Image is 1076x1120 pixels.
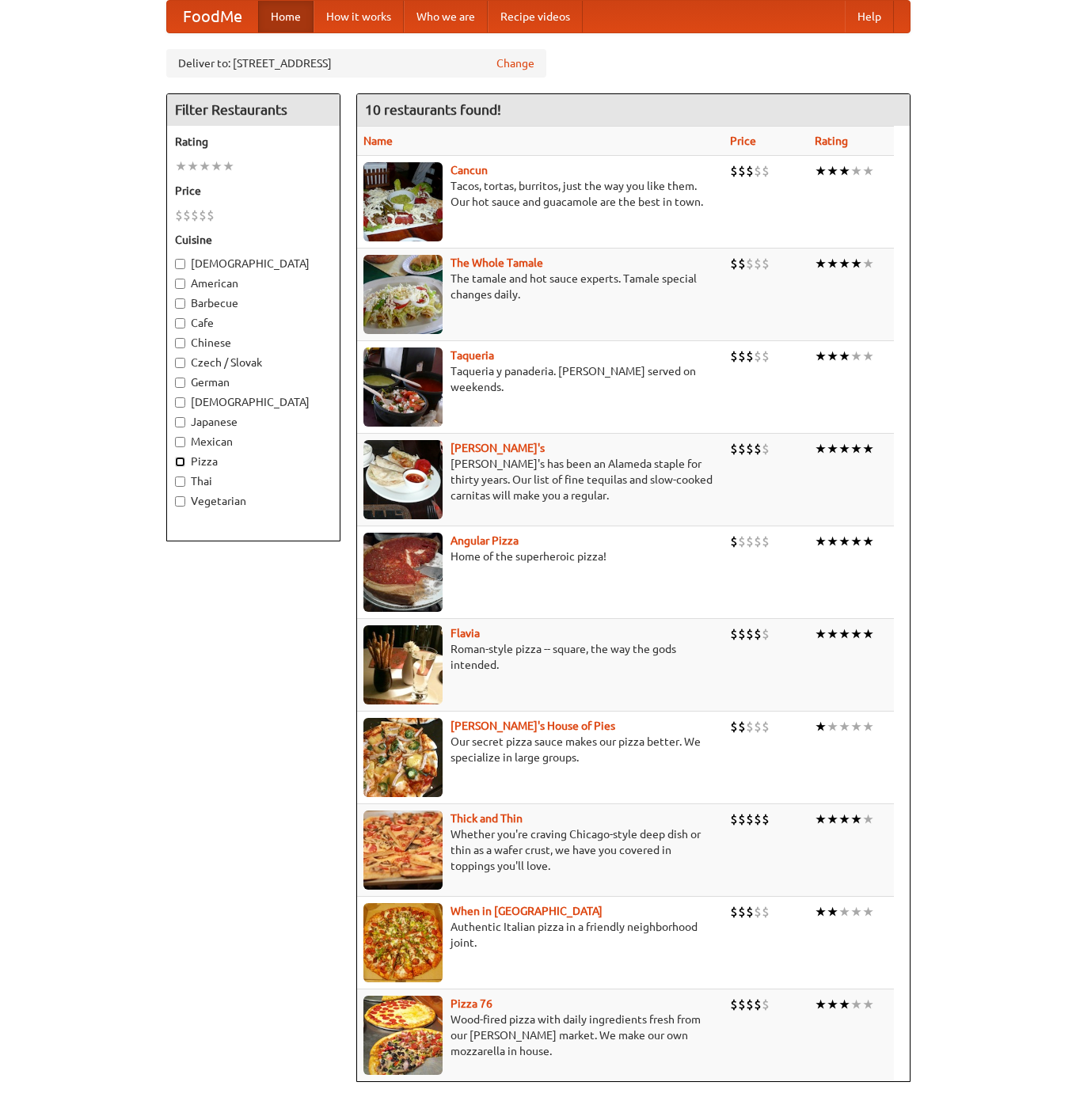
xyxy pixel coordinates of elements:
li: ★ [827,625,838,643]
p: [PERSON_NAME]'s has been an Alameda staple for thirty years. Our list of fine tequilas and slow-c... [363,456,718,503]
a: Home [258,1,314,32]
li: ★ [815,347,827,365]
label: Barbecue [175,295,332,311]
li: $ [746,718,754,735]
li: $ [175,207,183,224]
li: ★ [838,533,850,550]
li: ★ [199,158,211,175]
li: $ [754,347,762,365]
a: Who we are [404,1,488,32]
p: Our secret pizza sauce makes our pizza better. We specialize in large groups. [363,734,718,765]
a: Thick and Thin [451,812,523,825]
li: ★ [815,903,827,921]
li: ★ [827,255,838,272]
label: American [175,275,332,291]
li: ★ [827,162,838,180]
label: German [175,374,332,390]
li: ★ [850,162,862,180]
li: ★ [862,255,874,272]
li: $ [754,625,762,643]
li: $ [754,811,762,828]
li: $ [730,903,738,921]
p: Home of the superheroic pizza! [363,549,718,564]
li: $ [738,255,746,272]
li: ★ [838,347,850,365]
input: German [175,378,185,388]
li: ★ [862,533,874,550]
p: Tacos, tortas, burritos, just the way you like them. Our hot sauce and guacamole are the best in ... [363,178,718,210]
p: Authentic Italian pizza in a friendly neighborhood joint. [363,919,718,951]
li: $ [738,903,746,921]
input: Pizza [175,457,185,467]
p: The tamale and hot sauce experts. Tamale special changes daily. [363,271,718,302]
li: ★ [862,440,874,457]
li: $ [738,162,746,180]
label: Mexican [175,434,332,450]
li: ★ [815,625,827,643]
li: $ [762,347,770,365]
li: $ [191,207,199,224]
li: $ [738,533,746,550]
li: ★ [850,533,862,550]
input: Chinese [175,338,185,348]
li: ★ [815,533,827,550]
h5: Price [175,183,332,199]
li: $ [762,162,770,180]
li: $ [754,255,762,272]
h5: Cuisine [175,232,332,248]
img: angular.jpg [363,533,443,612]
li: ★ [850,811,862,828]
li: $ [754,718,762,735]
ng-pluralize: 10 restaurants found! [365,102,501,117]
li: ★ [850,625,862,643]
input: Czech / Slovak [175,358,185,368]
li: ★ [815,996,827,1013]
li: $ [746,440,754,457]
li: $ [746,903,754,921]
li: ★ [850,718,862,735]
li: $ [730,996,738,1013]
li: ★ [862,347,874,365]
li: $ [738,625,746,643]
h4: Filter Restaurants [167,94,340,126]
li: ★ [815,255,827,272]
p: Roman-style pizza -- square, the way the gods intended. [363,641,718,673]
a: Name [363,135,393,147]
img: flavia.jpg [363,625,443,704]
a: How it works [314,1,404,32]
input: Mexican [175,437,185,447]
input: American [175,279,185,289]
li: ★ [862,811,874,828]
li: $ [762,903,770,921]
li: ★ [838,996,850,1013]
li: $ [730,440,738,457]
li: ★ [827,347,838,365]
li: ★ [850,347,862,365]
input: Vegetarian [175,496,185,507]
img: pizza76.jpg [363,996,443,1075]
li: $ [746,533,754,550]
li: ★ [827,718,838,735]
li: $ [730,533,738,550]
li: ★ [815,718,827,735]
li: ★ [827,533,838,550]
p: Whether you're craving Chicago-style deep dish or thin as a wafer crust, we have you covered in t... [363,826,718,874]
li: $ [762,533,770,550]
li: $ [730,625,738,643]
a: Help [845,1,894,32]
li: $ [754,996,762,1013]
li: ★ [222,158,234,175]
label: Czech / Slovak [175,355,332,370]
b: [PERSON_NAME]'s House of Pies [451,719,615,732]
input: Cafe [175,318,185,328]
li: $ [738,718,746,735]
li: $ [746,255,754,272]
a: Flavia [451,627,480,640]
li: $ [207,207,215,224]
a: Pizza 76 [451,997,492,1010]
input: Japanese [175,417,185,427]
li: ★ [827,903,838,921]
label: Pizza [175,454,332,469]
